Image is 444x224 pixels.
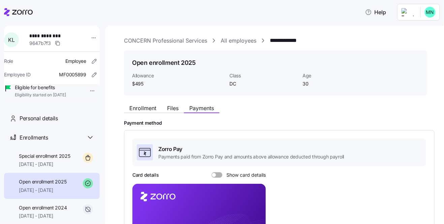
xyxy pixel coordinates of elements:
span: Eligible for benefits [15,84,66,91]
span: Show card details [222,172,266,178]
h1: Open enrollment 2025 [132,58,196,67]
span: 9647b7f3 [29,40,51,47]
span: Role [4,58,13,65]
span: Payments [189,105,214,111]
span: [DATE] - [DATE] [19,187,66,194]
span: Employee [65,58,86,65]
span: Special enrollment 2025 [19,153,70,159]
span: DC [229,80,297,87]
span: 30 [303,80,370,87]
span: Age [303,72,370,79]
span: Open enrollment 2024 [19,204,67,211]
img: b0ee0d05d7ad5b312d7e0d752ccfd4ca [425,7,436,18]
span: Personal details [20,114,58,123]
span: [DATE] - [DATE] [19,161,70,168]
span: Employee ID [4,71,31,78]
span: $495 [132,80,224,87]
span: Help [365,8,386,16]
span: Zorro Pay [158,145,344,153]
span: [DATE] - [DATE] [19,213,67,219]
h2: Payment method [124,120,435,126]
a: All employees [221,36,256,45]
span: Payments paid from Zorro Pay and amounts above allowance deducted through payroll [158,153,344,160]
span: Enrollment [129,105,156,111]
span: Class [229,72,297,79]
a: CONCERN Professional Services [124,36,207,45]
span: K L [8,37,14,43]
span: Allowance [132,72,224,79]
span: MF0005899 [59,71,86,78]
img: Employer logo [402,8,415,16]
h3: Card details [132,172,159,178]
span: Eligibility started on [DATE] [15,92,66,98]
span: Files [167,105,179,111]
span: Enrollments [20,133,48,142]
button: Help [360,5,392,19]
span: Open enrollment 2025 [19,178,66,185]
